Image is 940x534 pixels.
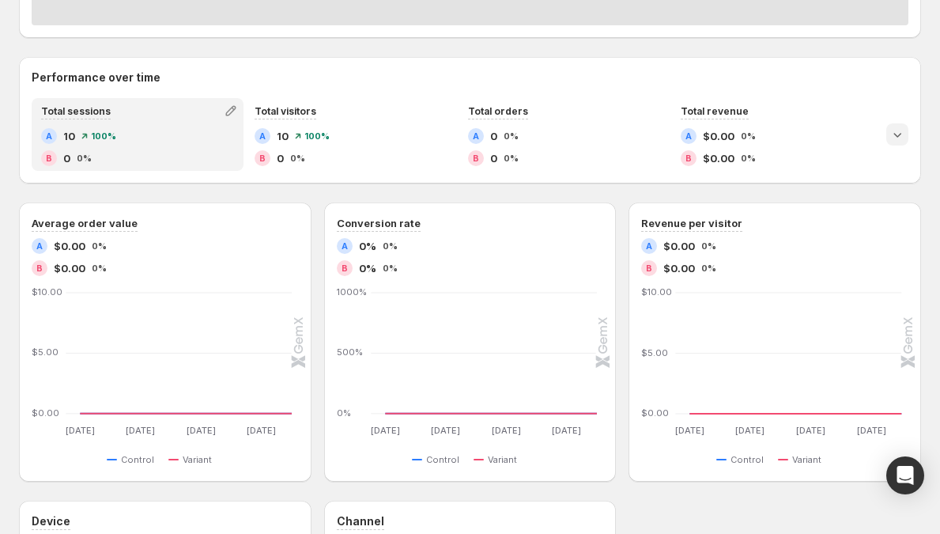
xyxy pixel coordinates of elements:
button: Expand chart [886,123,908,146]
text: $5.00 [641,347,668,358]
span: Variant [488,453,517,466]
span: Total sessions [41,105,111,117]
text: $10.00 [641,286,672,297]
text: [DATE] [736,425,765,436]
text: [DATE] [187,425,216,436]
span: 0% [383,263,398,273]
h2: Performance over time [32,70,908,85]
span: 0 [490,128,497,144]
span: 0% [359,260,376,276]
span: Total revenue [681,105,749,117]
span: 0% [701,263,716,273]
span: 0% [290,153,305,163]
h2: A [646,241,652,251]
span: 0% [92,263,107,273]
span: $0.00 [54,260,85,276]
h2: A [46,131,52,141]
span: 0% [77,153,92,163]
text: [DATE] [552,425,581,436]
text: 0% [337,407,351,418]
span: 10 [277,128,289,144]
button: Variant [778,450,828,469]
span: 0 [277,150,284,166]
text: $10.00 [32,286,62,297]
span: 0% [741,153,756,163]
h2: B [259,153,266,163]
span: 0% [701,241,716,251]
span: Control [730,453,764,466]
h2: B [342,263,348,273]
h3: Channel [337,513,384,529]
button: Variant [168,450,218,469]
text: [DATE] [492,425,521,436]
h2: B [646,263,652,273]
text: [DATE] [371,425,400,436]
span: $0.00 [703,128,734,144]
h3: Average order value [32,215,138,231]
span: $0.00 [663,260,695,276]
span: 100% [304,131,330,141]
span: Total orders [468,105,528,117]
span: 0% [383,241,398,251]
text: [DATE] [857,425,886,436]
span: 0 [63,150,70,166]
span: 0% [741,131,756,141]
span: Control [121,453,154,466]
span: Variant [792,453,821,466]
span: 0% [92,241,107,251]
button: Control [107,450,160,469]
button: Control [412,450,466,469]
span: $0.00 [54,238,85,254]
span: Variant [183,453,212,466]
h2: A [342,241,348,251]
div: Open Intercom Messenger [886,456,924,494]
text: 500% [337,347,363,358]
h2: A [36,241,43,251]
text: $0.00 [32,407,59,418]
span: 100% [91,131,116,141]
text: 1000% [337,286,367,297]
text: [DATE] [66,425,95,436]
span: Control [426,453,459,466]
text: [DATE] [247,425,277,436]
h3: Revenue per visitor [641,215,742,231]
h2: B [685,153,692,163]
h2: B [36,263,43,273]
span: $0.00 [703,150,734,166]
h3: Conversion rate [337,215,421,231]
span: 0% [359,238,376,254]
text: $0.00 [641,407,669,418]
h2: A [259,131,266,141]
span: Total visitors [255,105,316,117]
text: [DATE] [126,425,155,436]
text: $5.00 [32,347,59,358]
button: Control [716,450,770,469]
h2: B [46,153,52,163]
span: $0.00 [663,238,695,254]
text: [DATE] [675,425,704,436]
span: 0% [504,131,519,141]
h2: A [685,131,692,141]
text: [DATE] [431,425,460,436]
span: 10 [63,128,75,144]
h3: Device [32,513,70,529]
h2: A [473,131,479,141]
span: 0% [504,153,519,163]
text: [DATE] [796,425,825,436]
span: 0 [490,150,497,166]
button: Variant [474,450,523,469]
h2: B [473,153,479,163]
